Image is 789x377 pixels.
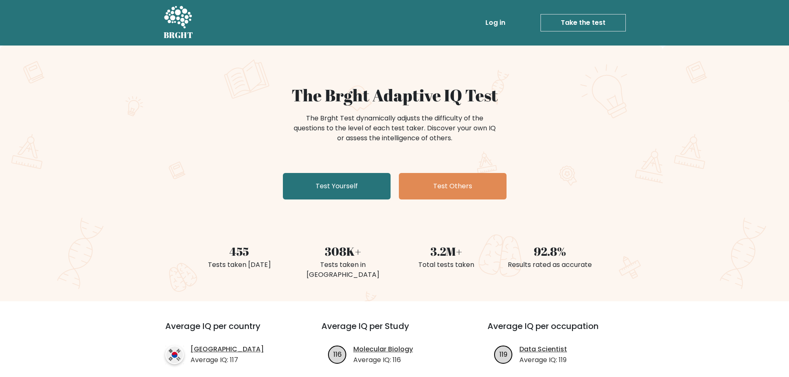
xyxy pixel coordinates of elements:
[333,349,342,359] text: 116
[193,85,597,105] h1: The Brght Adaptive IQ Test
[296,243,390,260] div: 308K+
[353,344,413,354] a: Molecular Biology
[165,321,292,341] h3: Average IQ per country
[191,344,264,354] a: [GEOGRAPHIC_DATA]
[540,14,626,31] a: Take the test
[499,349,507,359] text: 119
[193,243,286,260] div: 455
[291,113,498,143] div: The Brght Test dynamically adjusts the difficulty of the questions to the level of each test take...
[191,355,264,365] p: Average IQ: 117
[399,173,507,199] a: Test Others
[164,3,193,42] a: BRGHT
[296,260,390,280] div: Tests taken in [GEOGRAPHIC_DATA]
[487,321,634,341] h3: Average IQ per occupation
[503,260,597,270] div: Results rated as accurate
[400,260,493,270] div: Total tests taken
[503,243,597,260] div: 92.8%
[165,346,184,364] img: country
[193,260,286,270] div: Tests taken [DATE]
[321,321,468,341] h3: Average IQ per Study
[519,355,567,365] p: Average IQ: 119
[353,355,413,365] p: Average IQ: 116
[164,30,193,40] h5: BRGHT
[519,344,567,354] a: Data Scientist
[482,14,509,31] a: Log in
[400,243,493,260] div: 3.2M+
[283,173,391,199] a: Test Yourself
